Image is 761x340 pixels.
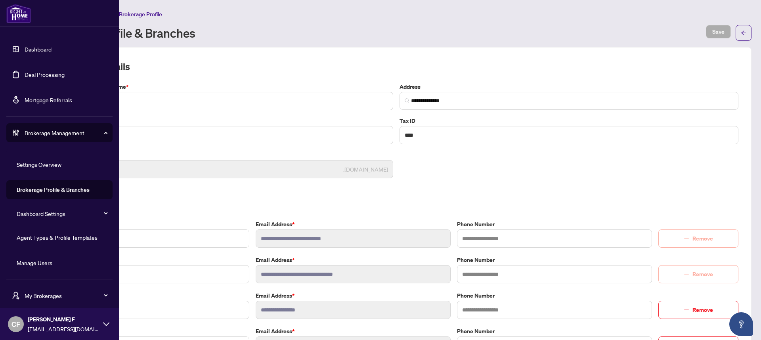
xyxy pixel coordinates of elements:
label: Email Address [256,291,451,300]
a: Settings Overview [17,161,61,168]
label: Tax ID [400,117,738,125]
a: Manage Users [17,259,52,266]
label: Additional Contact [54,327,249,336]
span: [PERSON_NAME] F [28,315,99,324]
span: arrow-left [741,30,746,36]
label: Brokerage Registered Name [54,82,393,91]
label: Email Address [256,256,451,264]
label: Phone Number [457,327,652,336]
a: Deal Processing [25,71,65,78]
label: Brokerage URL [54,151,393,159]
span: Brokerage Management [25,128,107,137]
label: Additional Contact [54,291,249,300]
span: Remove [692,304,713,316]
label: Primary Contact [54,220,249,229]
button: Open asap [729,312,753,336]
a: Agent Types & Profile Templates [17,234,98,241]
label: Broker of Record [54,256,249,264]
span: [EMAIL_ADDRESS][DOMAIN_NAME] [28,325,99,333]
button: Remove [658,301,738,319]
h2: Brokerage Details [54,60,738,73]
a: Dashboard [25,46,52,53]
a: Mortgage Referrals [25,96,72,103]
label: Trade Number [54,117,393,125]
span: user-switch [12,292,20,300]
span: .[DOMAIN_NAME] [343,165,388,174]
a: Dashboard Settings [17,210,65,217]
label: Phone Number [457,220,652,229]
img: logo [6,4,31,23]
img: search_icon [405,98,409,103]
label: Phone Number [457,291,652,300]
label: Email Address [256,327,451,336]
button: Remove [658,265,738,283]
button: Save [706,25,731,38]
span: CF [11,319,20,330]
a: Brokerage Profile & Branches [17,186,90,193]
span: minus [684,307,689,313]
label: Phone Number [457,256,652,264]
label: Address [400,82,738,91]
span: My Brokerages [25,291,107,300]
button: Remove [658,229,738,248]
span: Brokerage Profile [119,11,162,18]
h2: Contacts [54,198,738,210]
label: Email Address [256,220,451,229]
